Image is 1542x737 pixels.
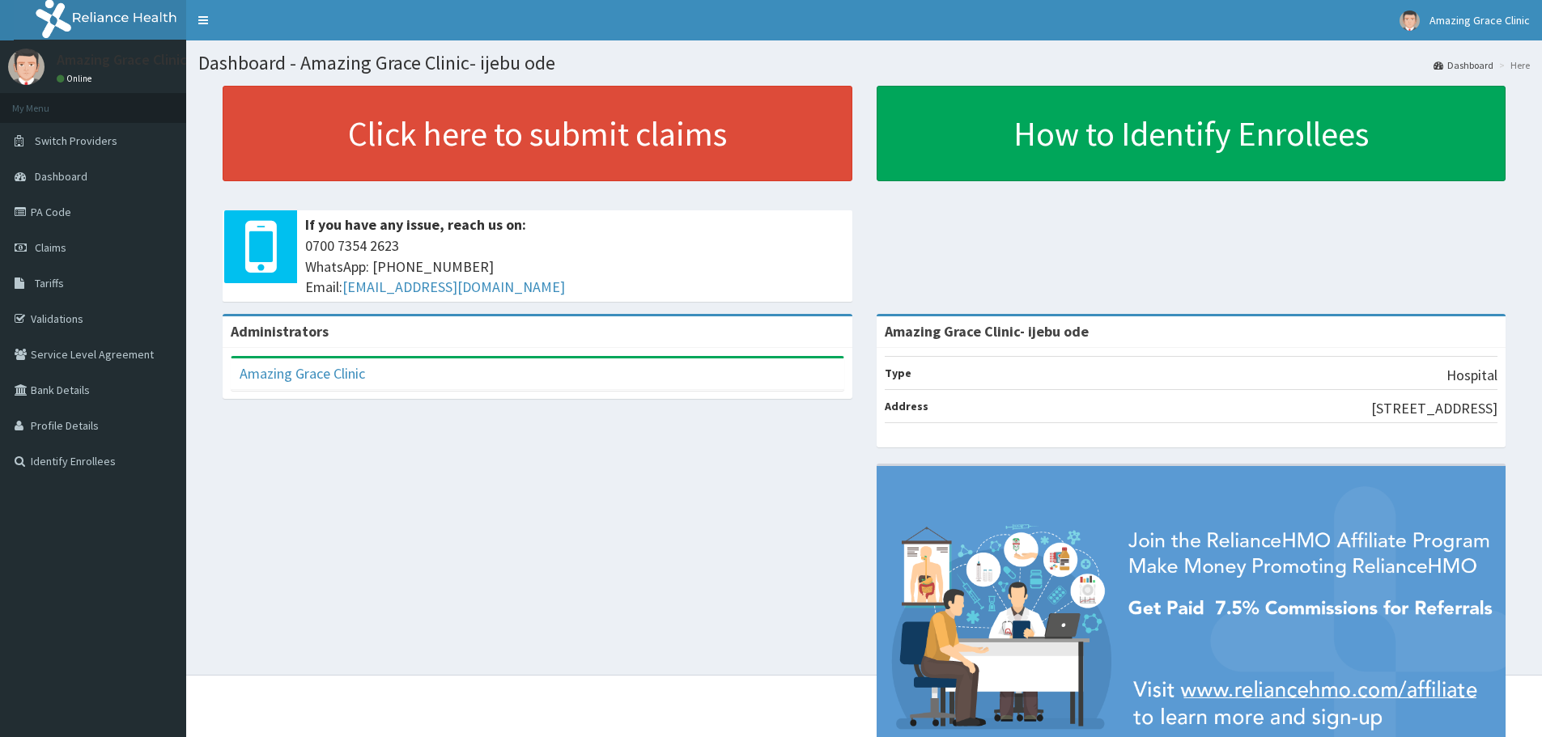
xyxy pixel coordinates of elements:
[342,277,565,296] a: [EMAIL_ADDRESS][DOMAIN_NAME]
[35,276,64,290] span: Tariffs
[1429,13,1530,28] span: Amazing Grace Clinic
[1495,58,1530,72] li: Here
[8,49,45,85] img: User Image
[1400,11,1420,31] img: User Image
[57,53,187,67] p: Amazing Grace Clinic
[35,133,117,148] span: Switch Providers
[305,235,844,298] span: 0700 7354 2623 WhatsApp: [PHONE_NUMBER] Email:
[35,240,66,255] span: Claims
[198,53,1530,74] h1: Dashboard - Amazing Grace Clinic- ijebu ode
[240,364,365,383] a: Amazing Grace Clinic
[223,86,852,181] a: Click here to submit claims
[57,73,96,84] a: Online
[1371,398,1497,419] p: [STREET_ADDRESS]
[885,322,1089,341] strong: Amazing Grace Clinic- ijebu ode
[885,399,928,413] b: Address
[885,366,911,380] b: Type
[877,86,1506,181] a: How to Identify Enrollees
[35,169,87,184] span: Dashboard
[1434,58,1493,72] a: Dashboard
[231,322,329,341] b: Administrators
[305,215,526,234] b: If you have any issue, reach us on:
[1446,365,1497,386] p: Hospital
